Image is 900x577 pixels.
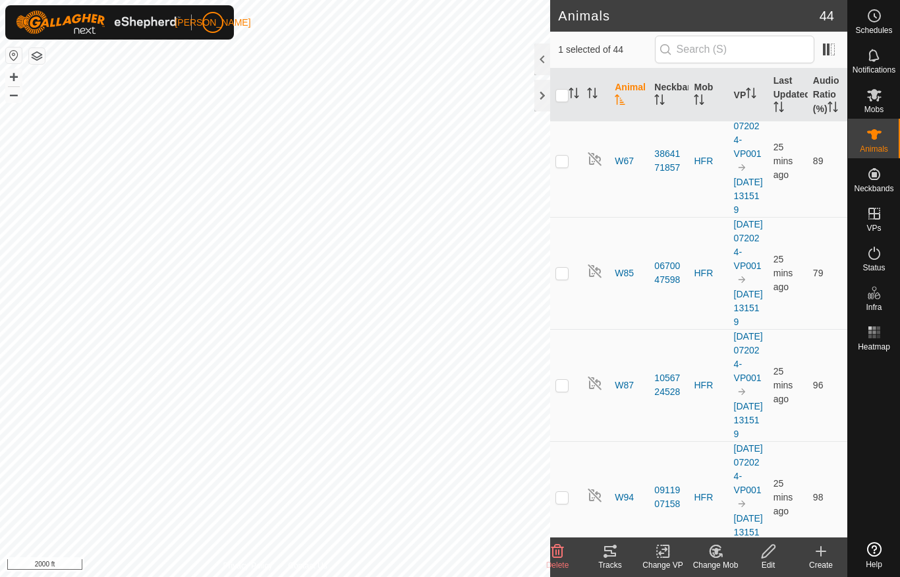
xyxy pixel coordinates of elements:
img: returning off [587,487,603,503]
span: Status [862,264,885,272]
div: HFR [694,154,723,168]
div: Tracks [584,559,636,571]
a: Privacy Policy [223,560,273,572]
span: Schedules [855,26,892,34]
div: Edit [742,559,795,571]
p-sorticon: Activate to sort [694,96,704,107]
p-sorticon: Activate to sort [746,90,756,100]
th: VP [729,69,768,122]
span: Notifications [853,66,895,74]
div: Change Mob [689,559,742,571]
img: to [737,162,747,173]
span: Animals [860,145,888,153]
div: 0911907158 [654,483,683,511]
p-sorticon: Activate to sort [654,96,665,107]
div: 0670047598 [654,259,683,287]
input: Search (S) [655,36,814,63]
span: 8 Sep 2025 at 7:03 pm [773,366,793,404]
a: [DATE] 131519 [734,289,763,327]
span: [PERSON_NAME] [175,16,250,30]
span: Delete [546,561,569,570]
div: HFR [694,491,723,504]
button: + [6,69,22,85]
img: returning off [587,375,603,391]
a: Help [848,537,900,574]
span: 89 [813,156,824,166]
button: Reset Map [6,47,22,63]
p-sorticon: Activate to sort [615,96,625,107]
th: Mob [689,69,728,122]
span: W67 [615,154,634,168]
img: to [737,499,747,509]
th: Last Updated [768,69,808,122]
span: 8 Sep 2025 at 7:03 pm [773,478,793,516]
span: 8 Sep 2025 at 7:02 pm [773,254,793,292]
img: to [737,274,747,285]
span: W87 [615,379,634,392]
a: [DATE] 072024-VP001 [734,107,763,159]
span: 8 Sep 2025 at 7:02 pm [773,142,793,180]
button: Map Layers [29,48,45,64]
span: W85 [615,266,634,280]
span: Help [866,561,882,568]
span: 79 [813,268,824,278]
button: – [6,86,22,102]
span: Heatmap [858,343,890,351]
div: Create [795,559,847,571]
span: Mobs [864,106,884,113]
span: VPs [866,224,881,232]
a: [DATE] 072024-VP001 [734,443,763,495]
a: [DATE] 131519 [734,401,763,439]
span: W94 [615,491,634,504]
img: returning off [587,151,603,167]
p-sorticon: Activate to sort [587,90,598,100]
p-sorticon: Activate to sort [828,104,838,114]
div: HFR [694,379,723,392]
a: [DATE] 131519 [734,513,763,551]
a: [DATE] 072024-VP001 [734,331,763,383]
p-sorticon: Activate to sort [773,104,784,114]
th: Audio Ratio (%) [808,69,847,122]
div: Change VP [636,559,689,571]
h2: Animals [558,8,820,24]
div: 1056724528 [654,371,683,399]
span: Neckbands [854,185,893,193]
img: Gallagher Logo [16,11,181,34]
th: Neckband [649,69,689,122]
a: Contact Us [288,560,327,572]
img: to [737,386,747,397]
span: Infra [866,303,882,311]
a: [DATE] 072024-VP001 [734,219,763,271]
div: 3864171857 [654,147,683,175]
span: 1 selected of 44 [558,43,654,57]
div: HFR [694,266,723,280]
p-sorticon: Activate to sort [569,90,579,100]
span: 96 [813,380,824,390]
span: 98 [813,492,824,502]
a: [DATE] 131519 [734,177,763,215]
th: Animal [609,69,649,122]
span: 44 [820,6,834,26]
img: returning off [587,263,603,279]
